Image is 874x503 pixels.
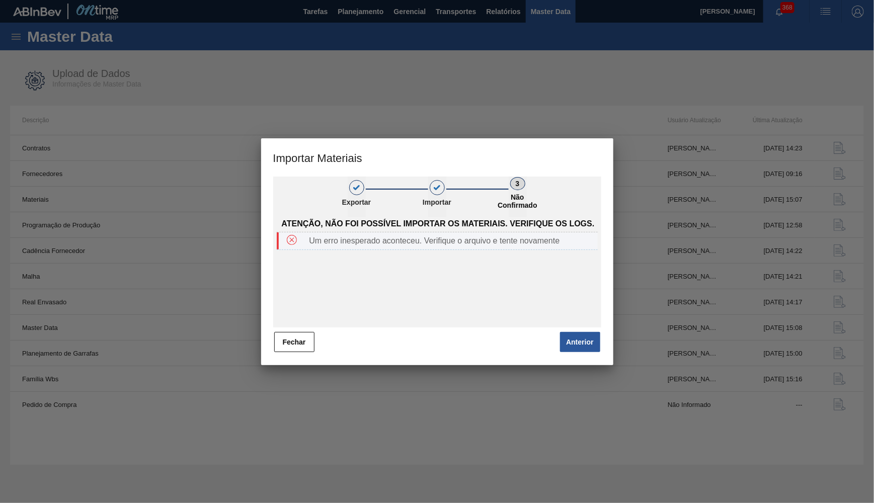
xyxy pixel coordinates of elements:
[510,177,525,190] div: 3
[509,177,527,217] button: 3Não Confirmado
[332,198,382,206] p: Exportar
[305,236,597,245] div: Um erro inesperado aconteceu. Verifique o arquivo e tente novamente
[430,180,445,195] div: 2
[412,198,462,206] p: Importar
[287,235,297,245] img: Tipo
[560,332,600,352] button: Anterior
[261,138,613,177] h3: Importar Materiais
[493,193,543,209] p: Não Confirmado
[348,177,366,217] button: 1Exportar
[274,332,314,352] button: Fechar
[349,180,364,195] div: 1
[282,219,595,228] span: Atenção, não foi possível importar os materiais. Verifique os logs.
[428,177,446,217] button: 2Importar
